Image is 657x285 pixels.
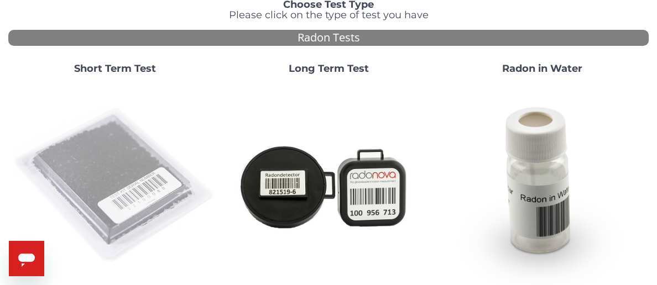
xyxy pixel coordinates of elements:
strong: Radon in Water [502,62,582,75]
strong: Long Term Test [289,62,369,75]
strong: Short Term Test [74,62,156,75]
div: Radon Tests [8,30,649,46]
iframe: Button to launch messaging window [9,241,44,276]
span: Please click on the type of test you have [229,9,429,21]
